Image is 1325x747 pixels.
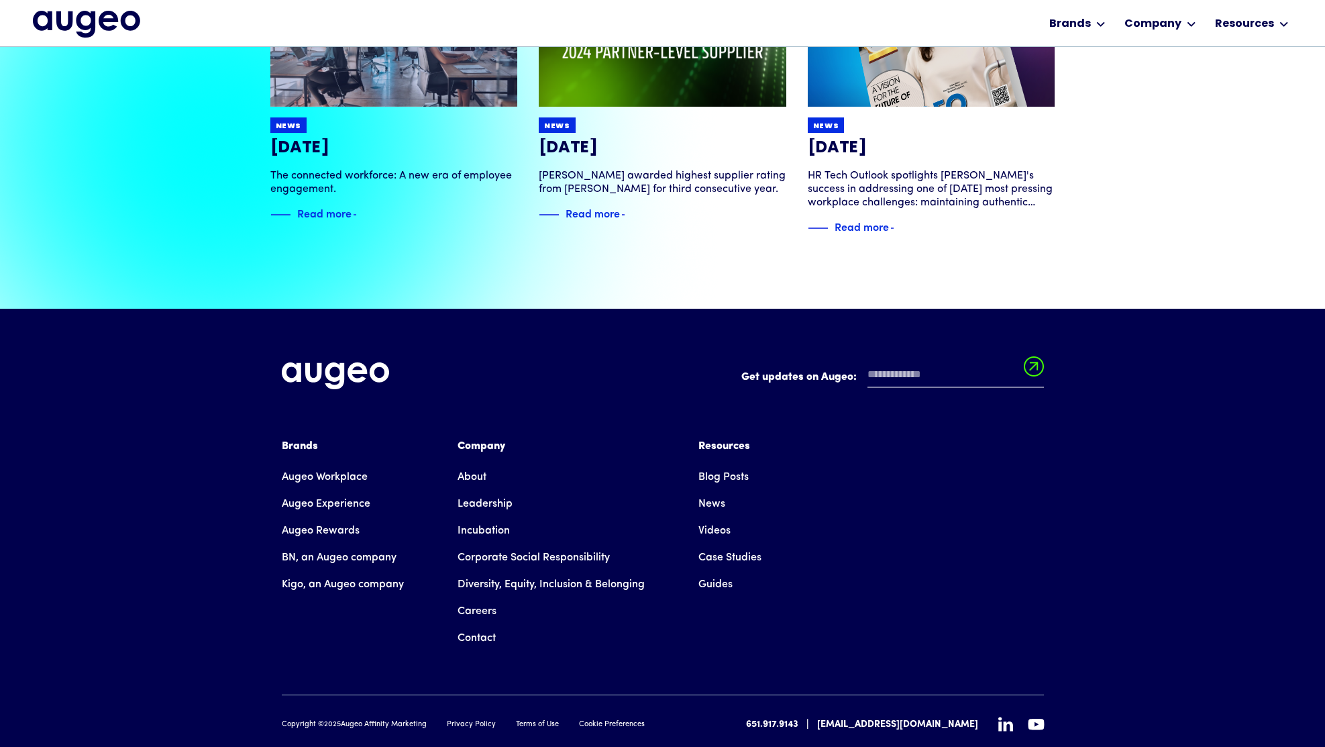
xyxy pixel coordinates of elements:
span: 2025 [324,721,341,728]
h3: [DATE] [270,138,518,158]
div: News [544,121,570,132]
img: Blue text arrow [353,207,373,223]
label: Get updates on Augeo: [741,369,857,385]
a: Blog Posts [698,464,749,491]
h3: [DATE] [808,138,1055,158]
div: Read more [297,205,352,221]
img: Blue decorative line [270,207,290,223]
img: Blue text arrow [621,207,641,223]
div: Brands [282,438,404,454]
a: Incubation [458,517,510,544]
a: About [458,464,486,491]
a: Cookie Preferences [579,719,645,731]
a: News [698,491,725,517]
div: Brands [1049,16,1091,32]
img: Blue decorative line [808,220,828,236]
a: Leadership [458,491,513,517]
h3: [DATE] [539,138,786,158]
a: Terms of Use [516,719,559,731]
div: Resources [1215,16,1274,32]
a: Contact [458,625,496,652]
div: [PERSON_NAME] awarded highest supplier rating from [PERSON_NAME] for third consecutive year. [539,169,786,196]
div: Read more [566,205,620,221]
a: home [33,11,140,39]
div: HR Tech Outlook spotlights [PERSON_NAME]'s success in addressing one of [DATE] most pressing work... [808,169,1055,209]
a: Kigo, an Augeo company [282,571,404,598]
a: Augeo Workplace [282,464,368,491]
img: Augeo's full logo in white. [282,362,389,390]
a: Privacy Policy [447,719,496,731]
div: | [806,717,809,733]
div: Copyright © Augeo Affinity Marketing [282,719,427,731]
img: Blue decorative line [539,207,559,223]
a: [EMAIL_ADDRESS][DOMAIN_NAME] [817,717,978,732]
div: News [813,121,839,132]
a: Augeo Rewards [282,517,360,544]
a: Augeo Experience [282,491,370,517]
a: 651.917.9143 [746,717,798,732]
a: Guides [698,571,733,598]
a: Careers [458,598,496,625]
div: News [276,121,302,132]
div: Read more [835,218,889,234]
div: Resources [698,438,761,454]
form: Email Form [741,362,1044,395]
a: BN, an Augeo company [282,544,396,571]
a: Corporate Social Responsibility [458,544,610,571]
input: Submit [1024,356,1044,385]
a: Videos [698,517,731,544]
div: Company [458,438,645,454]
div: The connected workforce: A new era of employee engagement. [270,169,518,196]
a: Diversity, Equity, Inclusion & Belonging [458,571,645,598]
img: Blue text arrow [890,220,910,236]
a: Case Studies [698,544,761,571]
div: Company [1124,16,1181,32]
